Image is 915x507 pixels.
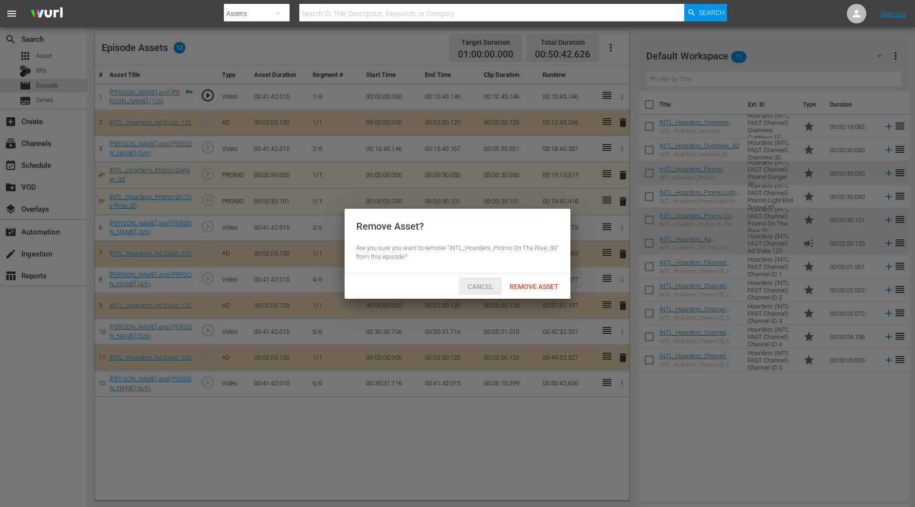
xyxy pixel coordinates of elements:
[356,244,559,262] div: Are you sure you want to remove "INTL_Hoarders_Promo On The Rise_30" from this episode?
[502,277,567,295] button: Remove Asset
[459,277,502,295] button: Cancel
[502,283,567,290] span: Remove Asset
[460,283,501,290] span: Cancel
[880,10,906,18] a: Sign Out
[356,220,424,232] div: Remove Asset?
[6,8,18,19] span: menu
[684,4,727,21] button: Search
[23,2,70,25] img: ans4CAIJ8jUAAAAAAAAAAAAAAAAAAAAAAAAgQb4GAAAAAAAAAAAAAAAAAAAAAAAAJMjXAAAAAAAAAAAAAAAAAAAAAAAAgAT5G...
[699,4,725,21] span: Search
